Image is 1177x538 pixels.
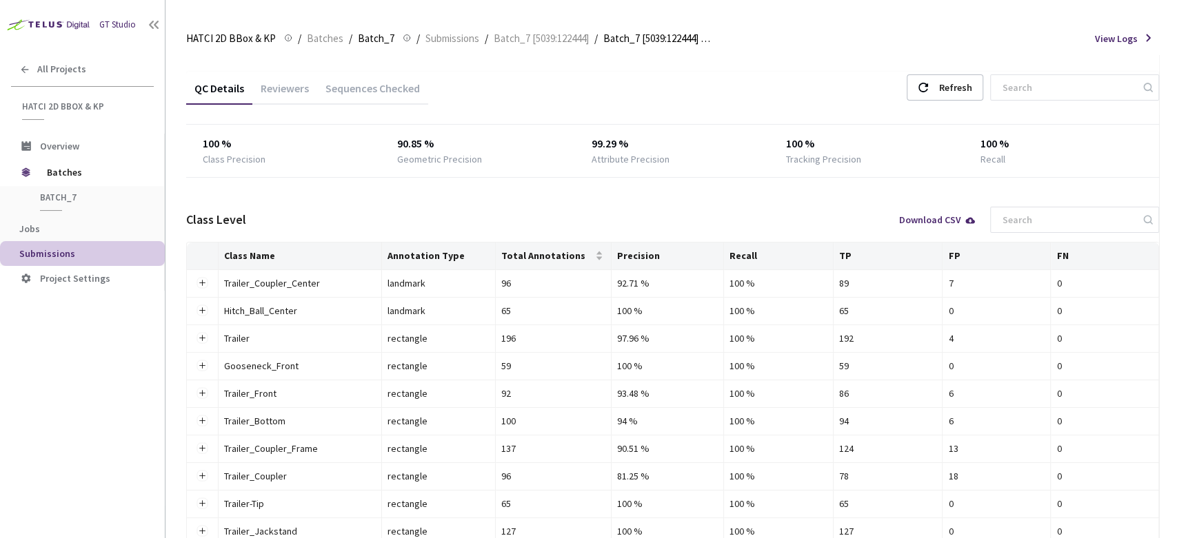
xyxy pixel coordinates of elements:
[501,358,605,373] div: 59
[388,276,490,291] div: landmark
[1056,468,1153,484] div: 0
[948,358,1045,373] div: 0
[203,136,365,152] div: 100 %
[948,303,1045,318] div: 0
[397,152,482,166] div: Geometric Precision
[1051,242,1159,270] th: FN
[730,276,828,291] div: 100 %
[980,136,1143,152] div: 100 %
[416,30,420,47] li: /
[186,30,276,47] span: HATCI 2D BBox & KP
[730,496,828,511] div: 100 %
[388,358,490,373] div: rectangle
[501,386,605,401] div: 92
[494,30,589,47] span: Batch_7 [5039:122444]
[317,81,428,105] div: Sequences Checked
[388,386,490,401] div: rectangle
[224,496,376,511] div: Trailer-Tip
[786,136,948,152] div: 100 %
[197,305,208,316] button: Expand row
[197,388,208,399] button: Expand row
[99,19,136,32] div: GT Studio
[617,413,718,428] div: 94 %
[730,358,828,373] div: 100 %
[382,242,496,270] th: Annotation Type
[730,386,828,401] div: 100 %
[594,30,598,47] li: /
[197,470,208,482] button: Expand row
[19,247,75,260] span: Submissions
[224,303,376,318] div: Hitch_Ball_Center
[224,468,376,484] div: Trailer_Coupler
[592,136,754,152] div: 99.29 %
[388,496,490,511] div: rectangle
[388,468,490,484] div: rectangle
[730,303,828,318] div: 100 %
[617,441,718,456] div: 90.51 %
[388,303,490,318] div: landmark
[617,331,718,346] div: 97.96 %
[730,413,828,428] div: 100 %
[1056,413,1153,428] div: 0
[617,468,718,484] div: 81.25 %
[730,331,828,346] div: 100 %
[349,30,352,47] li: /
[501,496,605,511] div: 65
[47,158,141,186] span: Batches
[501,413,605,428] div: 100
[839,468,936,484] div: 78
[186,211,246,229] div: Class Level
[304,30,346,45] a: Batches
[501,331,605,346] div: 196
[224,358,376,373] div: Gooseneck_Front
[501,441,605,456] div: 137
[252,81,317,105] div: Reviewers
[224,386,376,401] div: Trailer_Front
[834,242,943,270] th: TP
[186,81,252,105] div: QC Details
[839,331,936,346] div: 192
[730,441,828,456] div: 100 %
[203,152,265,166] div: Class Precision
[197,333,208,344] button: Expand row
[592,152,670,166] div: Attribute Precision
[491,30,592,45] a: Batch_7 [5039:122444]
[1056,303,1153,318] div: 0
[839,441,936,456] div: 124
[839,496,936,511] div: 65
[994,207,1141,232] input: Search
[1056,386,1153,401] div: 0
[1056,358,1153,373] div: 0
[1056,276,1153,291] div: 0
[224,413,376,428] div: Trailer_Bottom
[617,496,718,511] div: 100 %
[617,276,718,291] div: 92.71 %
[603,30,715,47] span: Batch_7 [5039:122444] QC - [DATE]
[501,276,605,291] div: 96
[948,468,1045,484] div: 18
[423,30,482,45] a: Submissions
[617,303,718,318] div: 100 %
[197,415,208,426] button: Expand row
[219,242,382,270] th: Class Name
[224,331,376,346] div: Trailer
[994,75,1141,100] input: Search
[388,441,490,456] div: rectangle
[1056,441,1153,456] div: 0
[40,140,79,152] span: Overview
[197,498,208,509] button: Expand row
[388,413,490,428] div: rectangle
[724,242,834,270] th: Recall
[612,242,724,270] th: Precision
[948,496,1045,511] div: 0
[496,242,612,270] th: Total Annotations
[224,441,376,456] div: Trailer_Coupler_Frame
[425,30,479,47] span: Submissions
[397,136,559,152] div: 90.85 %
[1095,32,1138,45] span: View Logs
[501,468,605,484] div: 96
[839,413,936,428] div: 94
[839,358,936,373] div: 59
[1056,496,1153,511] div: 0
[307,30,343,47] span: Batches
